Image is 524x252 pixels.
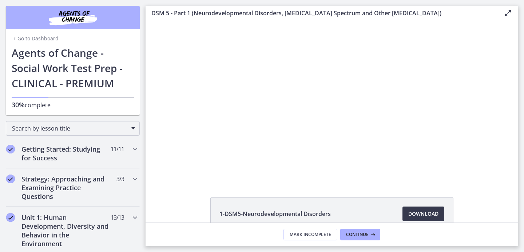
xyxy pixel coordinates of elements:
span: 11 / 11 [111,145,124,153]
i: Completed [6,213,15,222]
h2: Getting Started: Studying for Success [21,145,110,162]
button: Mark Incomplete [283,229,337,240]
div: Search by lesson title [6,121,140,136]
h1: Agents of Change - Social Work Test Prep - CLINICAL - PREMIUM [12,45,134,91]
span: Mark Incomplete [290,232,331,237]
span: 30% [12,100,25,109]
span: 13 / 13 [111,213,124,222]
h2: Strategy: Approaching and Examining Practice Questions [21,175,110,201]
iframe: Video Lesson [146,21,518,181]
p: complete [12,100,134,109]
h3: DSM 5 - Part 1 (Neurodevelopmental Disorders, [MEDICAL_DATA] Spectrum and Other [MEDICAL_DATA]) [151,9,492,17]
i: Completed [6,145,15,153]
a: Download [402,207,444,221]
img: Agents of Change [29,9,116,26]
h2: Unit 1: Human Development, Diversity and Behavior in the Environment [21,213,110,248]
button: Continue [340,229,380,240]
span: Download [408,209,438,218]
span: Continue [346,232,369,237]
a: Go to Dashboard [12,35,59,42]
span: Search by lesson title [12,124,128,132]
i: Completed [6,175,15,183]
span: 3 / 3 [116,175,124,183]
span: 1-DSM5-Neurodevelopmental Disorders [219,209,331,218]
